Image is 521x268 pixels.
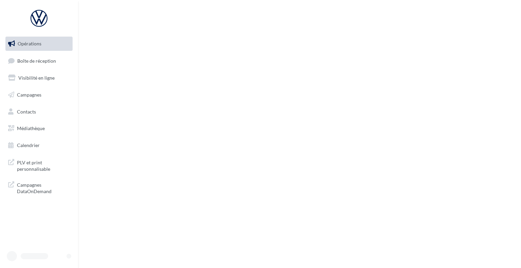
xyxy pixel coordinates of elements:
[17,158,70,172] span: PLV et print personnalisable
[4,121,74,136] a: Médiathèque
[18,75,55,81] span: Visibilité en ligne
[18,41,41,46] span: Opérations
[17,142,40,148] span: Calendrier
[17,92,41,98] span: Campagnes
[4,178,74,198] a: Campagnes DataOnDemand
[17,180,70,195] span: Campagnes DataOnDemand
[4,71,74,85] a: Visibilité en ligne
[17,125,45,131] span: Médiathèque
[4,37,74,51] a: Opérations
[4,88,74,102] a: Campagnes
[4,54,74,68] a: Boîte de réception
[17,108,36,114] span: Contacts
[4,138,74,152] a: Calendrier
[4,105,74,119] a: Contacts
[17,58,56,63] span: Boîte de réception
[4,155,74,175] a: PLV et print personnalisable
